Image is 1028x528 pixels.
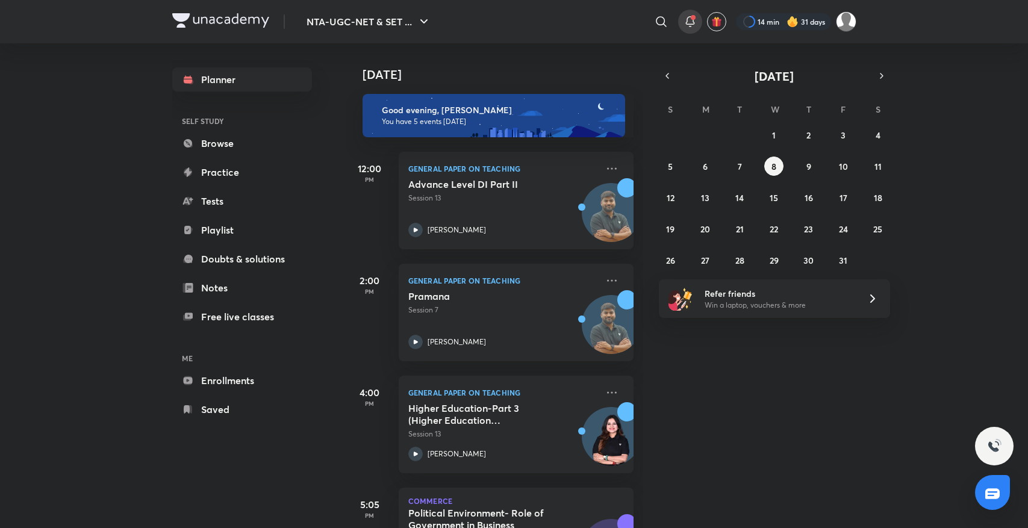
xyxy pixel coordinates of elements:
[172,276,312,300] a: Notes
[346,497,394,512] h5: 5:05
[172,305,312,329] a: Free live classes
[736,223,744,235] abbr: October 21, 2025
[668,161,673,172] abbr: October 5, 2025
[667,192,674,203] abbr: October 12, 2025
[172,397,312,421] a: Saved
[172,189,312,213] a: Tests
[839,223,848,235] abbr: October 24, 2025
[172,348,312,368] h6: ME
[408,193,597,203] p: Session 13
[172,131,312,155] a: Browse
[582,190,640,247] img: Avatar
[346,288,394,295] p: PM
[428,337,486,347] p: [PERSON_NAME]
[408,385,597,400] p: General Paper on Teaching
[799,125,818,144] button: October 2, 2025
[868,157,888,176] button: October 11, 2025
[661,157,680,176] button: October 5, 2025
[696,188,715,207] button: October 13, 2025
[799,250,818,270] button: October 30, 2025
[874,192,882,203] abbr: October 18, 2025
[806,161,811,172] abbr: October 9, 2025
[764,219,783,238] button: October 22, 2025
[299,10,438,34] button: NTA-UGC-NET & SET ...
[703,161,708,172] abbr: October 6, 2025
[696,250,715,270] button: October 27, 2025
[876,104,880,115] abbr: Saturday
[172,111,312,131] h6: SELF STUDY
[730,219,749,238] button: October 21, 2025
[701,255,709,266] abbr: October 27, 2025
[806,129,811,141] abbr: October 2, 2025
[803,255,814,266] abbr: October 30, 2025
[666,255,675,266] abbr: October 26, 2025
[346,161,394,176] h5: 12:00
[172,160,312,184] a: Practice
[799,157,818,176] button: October 9, 2025
[737,104,742,115] abbr: Tuesday
[408,161,597,176] p: General Paper on Teaching
[346,385,394,400] h5: 4:00
[346,400,394,407] p: PM
[705,287,853,300] h6: Refer friends
[408,178,558,190] h5: Advance Level DI Part II
[730,188,749,207] button: October 14, 2025
[408,429,597,439] p: Session 13
[408,290,558,302] h5: Pramana
[428,225,486,235] p: [PERSON_NAME]
[172,13,269,31] a: Company Logo
[668,287,693,311] img: referral
[836,11,856,32] img: Sakshi Nath
[799,219,818,238] button: October 23, 2025
[730,250,749,270] button: October 28, 2025
[764,188,783,207] button: October 15, 2025
[770,192,778,203] abbr: October 15, 2025
[874,161,882,172] abbr: October 11, 2025
[876,129,880,141] abbr: October 4, 2025
[661,219,680,238] button: October 19, 2025
[839,161,848,172] abbr: October 10, 2025
[873,223,882,235] abbr: October 25, 2025
[805,192,813,203] abbr: October 16, 2025
[711,16,722,27] img: avatar
[382,117,614,126] p: You have 5 events [DATE]
[730,157,749,176] button: October 7, 2025
[755,68,794,84] span: [DATE]
[408,402,558,426] h5: Higher Education-Part 3 (Higher Education Commissions)
[833,219,853,238] button: October 24, 2025
[735,192,744,203] abbr: October 14, 2025
[707,12,726,31] button: avatar
[868,188,888,207] button: October 18, 2025
[833,188,853,207] button: October 17, 2025
[696,157,715,176] button: October 6, 2025
[771,104,779,115] abbr: Wednesday
[841,129,846,141] abbr: October 3, 2025
[735,255,744,266] abbr: October 28, 2025
[661,188,680,207] button: October 12, 2025
[408,305,597,315] p: Session 7
[382,105,614,116] h6: Good evening, [PERSON_NAME]
[987,439,1002,453] img: ttu
[868,219,888,238] button: October 25, 2025
[346,512,394,519] p: PM
[428,449,486,459] p: [PERSON_NAME]
[582,302,640,359] img: Avatar
[770,255,779,266] abbr: October 29, 2025
[408,497,624,505] p: Commerce
[770,223,778,235] abbr: October 22, 2025
[772,129,776,141] abbr: October 1, 2025
[701,192,709,203] abbr: October 13, 2025
[841,104,846,115] abbr: Friday
[668,104,673,115] abbr: Sunday
[840,192,847,203] abbr: October 17, 2025
[172,247,312,271] a: Doubts & solutions
[676,67,873,84] button: [DATE]
[172,218,312,242] a: Playlist
[787,16,799,28] img: streak
[705,300,853,311] p: Win a laptop, vouchers & more
[172,13,269,28] img: Company Logo
[738,161,742,172] abbr: October 7, 2025
[346,176,394,183] p: PM
[804,223,813,235] abbr: October 23, 2025
[806,104,811,115] abbr: Thursday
